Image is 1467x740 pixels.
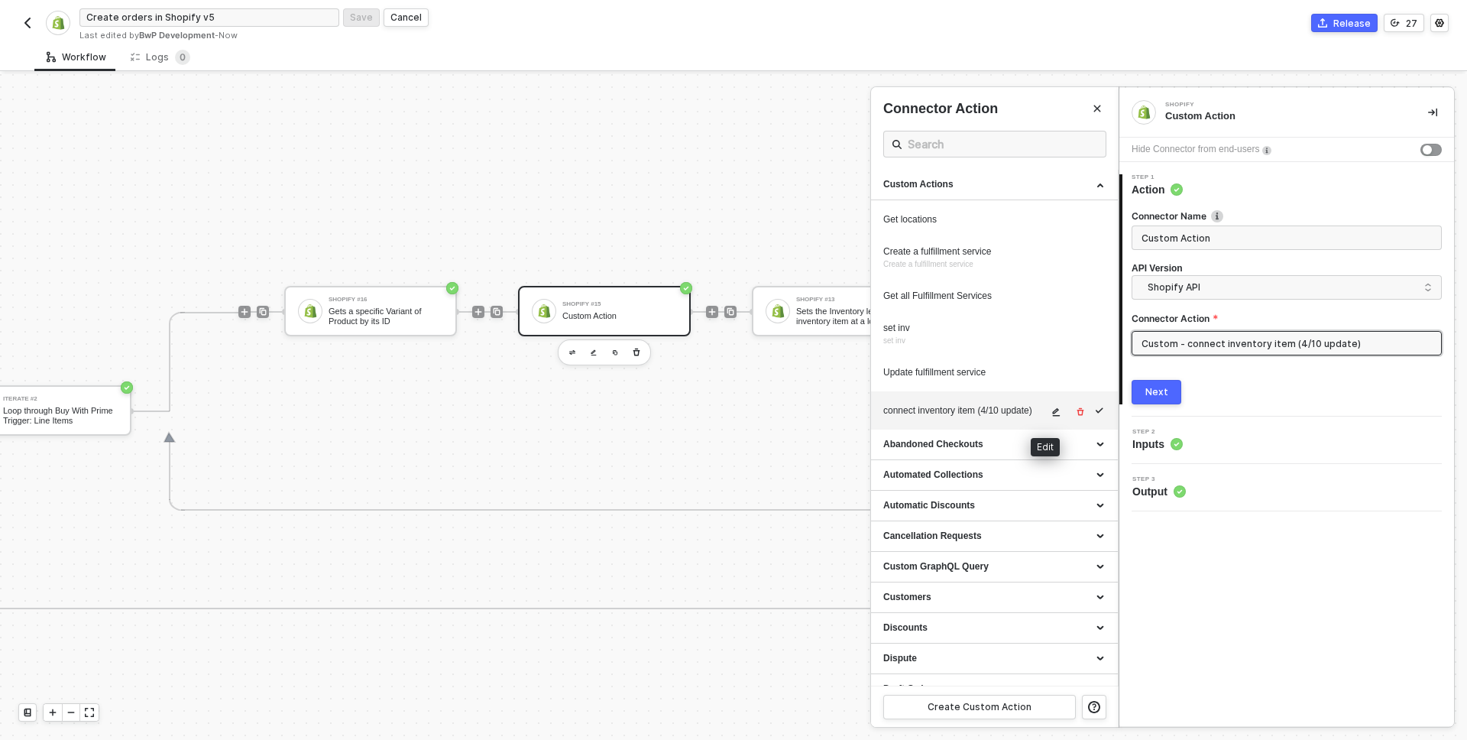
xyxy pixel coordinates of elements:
span: icon-search [892,138,902,151]
input: Please enter a title [79,8,339,27]
span: Create a fulfillment service [883,260,973,268]
div: set inv [883,322,1106,335]
div: Next [1145,386,1168,398]
div: Customers [883,591,1106,604]
div: Workflow [47,51,106,63]
span: Inputs [1132,437,1183,452]
div: Automatic Discounts [883,499,1106,512]
div: Step 1Action Connector Nameicon-infoAPI VersionShopify APIConnector ActionNext [1119,174,1454,404]
div: Get all Fulfillment Services [883,290,1106,303]
span: Step 1 [1132,174,1183,180]
span: Shopify API [1148,279,1432,296]
span: icon-expand [85,708,94,717]
button: Close [1088,99,1106,118]
div: Step 3Output [1119,476,1454,499]
input: Enter description [1142,229,1429,246]
div: Last edited by - Now [79,30,732,41]
span: icon-collapse-right [1428,108,1437,117]
div: Custom GraphQL Query [883,560,1106,573]
span: Step 2 [1132,429,1183,435]
label: Connector Action [1132,312,1442,325]
div: Discounts [883,622,1106,635]
sup: 0 [175,50,190,65]
div: Logs [131,50,190,65]
img: integration-icon [1137,105,1151,119]
div: Edit [1031,438,1060,456]
div: Cancellation Requests [883,530,1106,543]
h4: API Version [1132,262,1442,275]
div: Get locations [883,213,1106,226]
span: icon-settings [1435,18,1444,28]
div: Create a fulfillment service [883,245,1106,258]
div: Update fulfillment service [883,366,1106,379]
div: Release [1333,17,1371,30]
span: Output [1132,484,1186,499]
input: Connector Action [1132,331,1442,355]
button: Save [343,8,380,27]
div: Custom Action [1165,109,1404,123]
span: icon-versioning [1391,18,1400,28]
span: set inv [883,336,905,345]
span: icon-edit [1051,407,1062,417]
input: Search [908,135,1082,154]
img: icon-info [1211,210,1223,222]
div: Custom Actions [883,178,1106,191]
div: Automated Collections [883,469,1106,482]
div: connect inventory item (4/10 update) [883,404,1048,417]
img: back [21,17,34,29]
span: icon-minus [66,708,76,717]
img: icon-info [1262,146,1271,155]
div: Abandoned Checkouts [883,438,1106,451]
label: Connector Name [1132,209,1442,222]
div: Shopify [1165,102,1394,108]
button: 27 [1384,14,1424,32]
span: icon-play [48,708,57,717]
button: Cancel [384,8,429,27]
span: Step 3 [1132,476,1186,482]
div: Cancel [390,11,422,24]
div: Dispute [883,652,1106,665]
span: icon-commerce [1318,18,1327,28]
img: integration-icon [51,16,64,30]
div: Connector Action [883,99,1106,118]
div: Draft Orders [883,683,1106,696]
span: BwP Development [139,30,215,41]
div: Hide Connector from end-users [1132,142,1259,157]
button: Next [1132,380,1181,404]
button: Create Custom Action [883,695,1076,719]
span: Action [1132,182,1183,197]
div: Step 2Inputs [1119,429,1454,452]
div: Create Custom Action [928,701,1031,713]
button: back [18,14,37,32]
button: Release [1311,14,1378,32]
div: 27 [1406,17,1417,30]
